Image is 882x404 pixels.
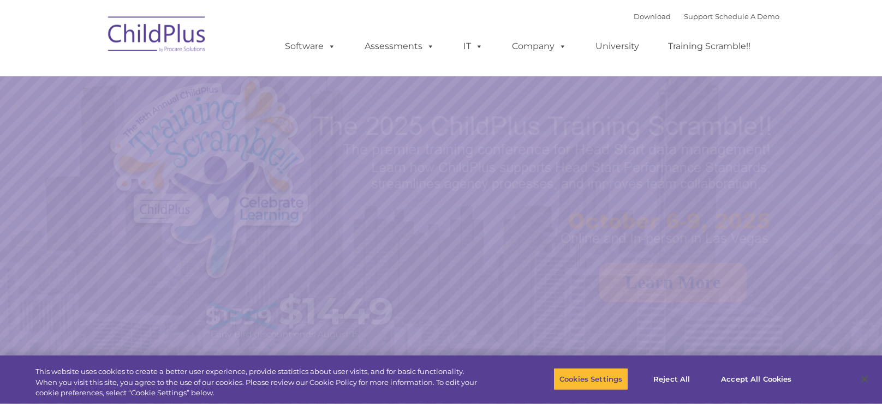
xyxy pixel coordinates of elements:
[684,12,713,21] a: Support
[634,12,779,21] font: |
[553,367,628,390] button: Cookies Settings
[274,35,347,57] a: Software
[585,35,650,57] a: University
[715,12,779,21] a: Schedule A Demo
[715,367,797,390] button: Accept All Cookies
[501,35,577,57] a: Company
[599,263,747,302] a: Learn More
[103,9,212,63] img: ChildPlus by Procare Solutions
[354,35,445,57] a: Assessments
[35,366,485,399] div: This website uses cookies to create a better user experience, provide statistics about user visit...
[634,12,671,21] a: Download
[452,35,494,57] a: IT
[853,367,877,391] button: Close
[637,367,706,390] button: Reject All
[657,35,761,57] a: Training Scramble!!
